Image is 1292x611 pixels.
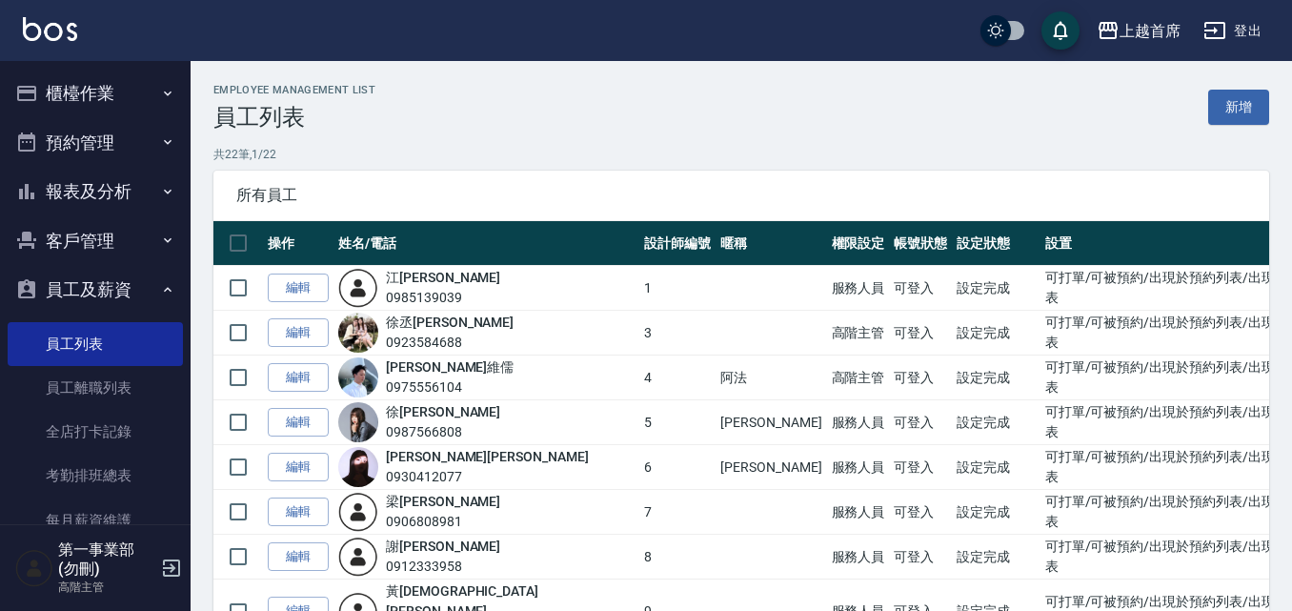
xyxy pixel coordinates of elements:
[213,146,1269,163] p: 共 22 筆, 1 / 22
[333,221,639,266] th: 姓名/電話
[952,400,1040,445] td: 設定完成
[58,540,155,579] h5: 第一事業部 (勿刪)
[268,453,329,482] a: 編輯
[639,445,716,490] td: 6
[889,311,952,356] td: 可登入
[716,221,826,266] th: 暱稱
[386,422,500,442] div: 0987566808
[338,313,378,353] img: avatar.jpeg
[889,535,952,580] td: 可登入
[58,579,155,596] p: 高階主管
[8,499,183,542] a: 每月薪資維護
[889,266,952,311] td: 可登入
[338,492,378,532] img: user-login-man-human-body-mobile-person-512.png
[8,216,183,266] button: 客戶管理
[338,447,378,487] img: avatarjpeg
[8,322,183,366] a: 員工列表
[639,266,716,311] td: 1
[952,445,1040,490] td: 設定完成
[8,265,183,315] button: 員工及薪資
[268,318,329,348] a: 編輯
[15,549,53,587] img: Person
[386,288,500,308] div: 0985139039
[386,467,589,487] div: 0930412077
[23,17,77,41] img: Logo
[639,221,716,266] th: 設計師編號
[338,537,378,577] img: user-login-man-human-body-mobile-person-512.png
[338,402,378,442] img: avatar.jpeg
[386,377,514,397] div: 0975556104
[8,118,183,168] button: 預約管理
[639,535,716,580] td: 8
[386,359,514,375] a: [PERSON_NAME]維儒
[8,410,183,454] a: 全店打卡記錄
[639,400,716,445] td: 5
[386,512,500,532] div: 0906808981
[8,167,183,216] button: 報表及分析
[386,333,514,353] div: 0923584688
[338,357,378,397] img: avatar.jpeg
[386,494,500,509] a: 梁[PERSON_NAME]
[1041,11,1080,50] button: save
[952,221,1040,266] th: 設定狀態
[889,221,952,266] th: 帳號狀態
[386,557,500,577] div: 0912333958
[827,535,890,580] td: 服務人員
[268,498,329,527] a: 編輯
[952,266,1040,311] td: 設定完成
[8,454,183,498] a: 考勤排班總表
[1196,13,1269,49] button: 登出
[639,356,716,400] td: 4
[386,449,589,464] a: [PERSON_NAME][PERSON_NAME]
[827,400,890,445] td: 服務人員
[268,542,329,572] a: 編輯
[268,408,329,438] a: 編輯
[952,535,1040,580] td: 設定完成
[639,311,716,356] td: 3
[386,404,500,419] a: 徐[PERSON_NAME]
[386,315,514,330] a: 徐丞[PERSON_NAME]
[213,104,375,131] h3: 員工列表
[827,266,890,311] td: 服務人員
[8,69,183,118] button: 櫃檯作業
[827,490,890,535] td: 服務人員
[338,268,378,308] img: user-login-man-human-body-mobile-person-512.png
[716,445,826,490] td: [PERSON_NAME]
[889,356,952,400] td: 可登入
[716,356,826,400] td: 阿法
[263,221,333,266] th: 操作
[268,274,329,303] a: 編輯
[386,270,500,285] a: 江[PERSON_NAME]
[952,311,1040,356] td: 設定完成
[639,490,716,535] td: 7
[236,186,1246,205] span: 所有員工
[827,221,890,266] th: 權限設定
[1089,11,1188,51] button: 上越首席
[1120,19,1181,43] div: 上越首席
[386,539,500,554] a: 謝[PERSON_NAME]
[716,400,826,445] td: [PERSON_NAME]
[1208,90,1269,125] a: 新增
[827,356,890,400] td: 高階主管
[889,490,952,535] td: 可登入
[889,400,952,445] td: 可登入
[8,366,183,410] a: 員工離職列表
[827,311,890,356] td: 高階主管
[268,363,329,393] a: 編輯
[952,356,1040,400] td: 設定完成
[213,84,375,96] h2: Employee Management List
[889,445,952,490] td: 可登入
[827,445,890,490] td: 服務人員
[952,490,1040,535] td: 設定完成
